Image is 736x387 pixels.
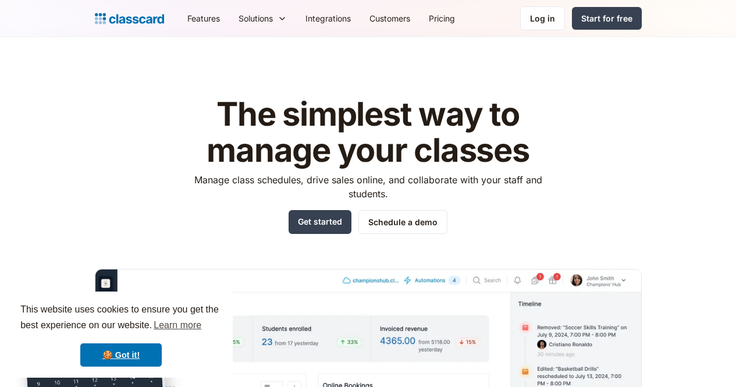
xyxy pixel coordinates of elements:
[152,317,203,334] a: learn more about cookies
[581,12,632,24] div: Start for free
[20,303,222,334] span: This website uses cookies to ensure you get the best experience on our website.
[419,5,464,31] a: Pricing
[178,5,229,31] a: Features
[289,210,351,234] a: Get started
[572,7,642,30] a: Start for free
[360,5,419,31] a: Customers
[9,292,233,378] div: cookieconsent
[239,12,273,24] div: Solutions
[183,173,553,201] p: Manage class schedules, drive sales online, and collaborate with your staff and students.
[95,10,164,27] a: home
[358,210,447,234] a: Schedule a demo
[520,6,565,30] a: Log in
[530,12,555,24] div: Log in
[80,343,162,367] a: dismiss cookie message
[229,5,296,31] div: Solutions
[296,5,360,31] a: Integrations
[183,97,553,168] h1: The simplest way to manage your classes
